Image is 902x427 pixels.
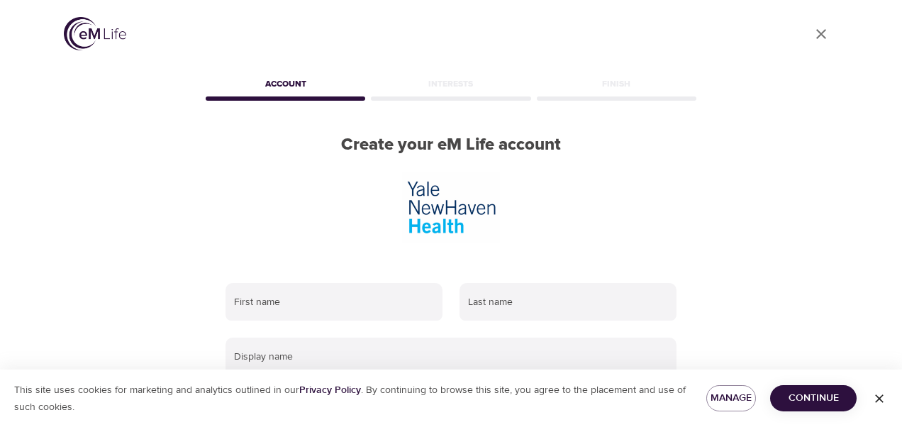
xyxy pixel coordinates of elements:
[804,17,838,51] a: close
[64,17,126,50] img: logo
[203,135,699,155] h2: Create your eM Life account
[781,389,845,407] span: Continue
[706,385,756,411] button: Manage
[299,384,361,396] a: Privacy Policy
[770,385,857,411] button: Continue
[402,172,500,243] img: Yale%20New%20Haven%202.jpg
[718,389,745,407] span: Manage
